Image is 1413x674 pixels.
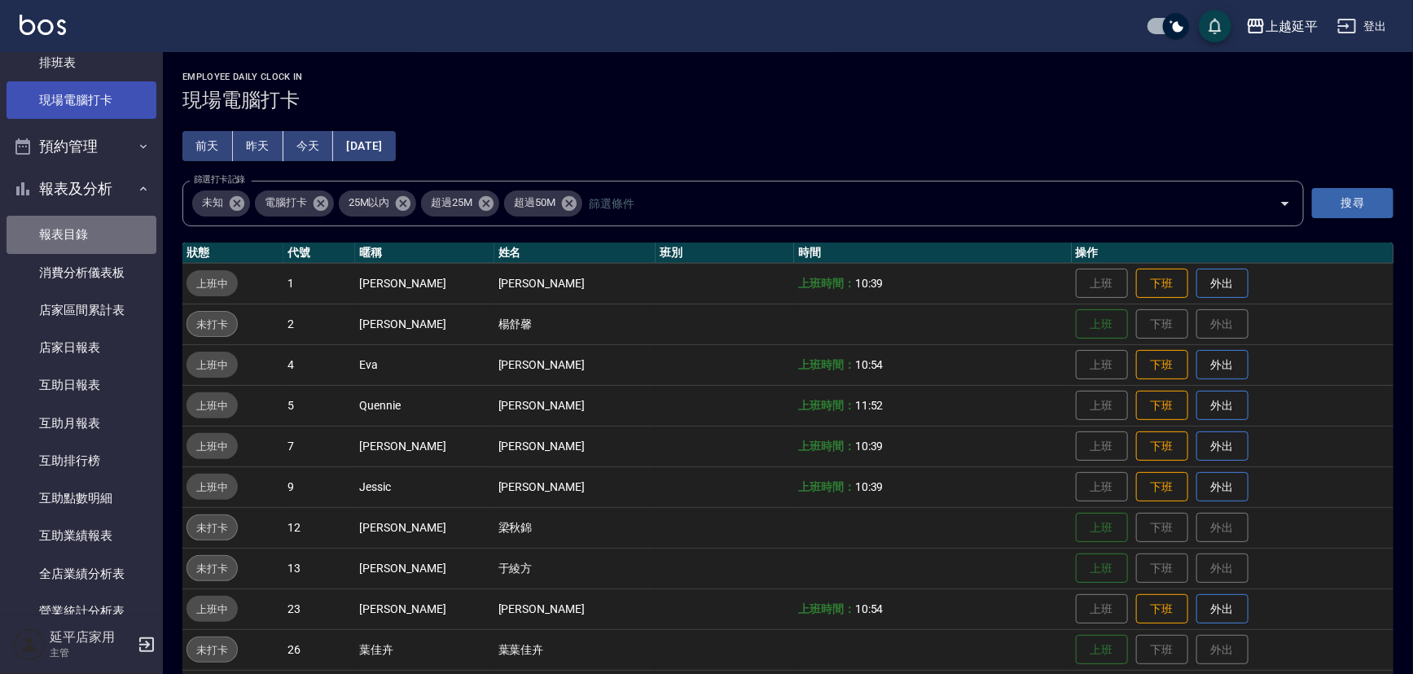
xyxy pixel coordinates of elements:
span: 未打卡 [187,316,237,333]
td: Quennie [355,385,494,426]
a: 互助排行榜 [7,442,156,479]
td: [PERSON_NAME] [494,466,656,507]
button: 外出 [1196,594,1248,624]
b: 上班時間： [798,358,855,371]
td: 楊舒馨 [494,304,656,344]
td: [PERSON_NAME] [355,263,494,304]
th: 暱稱 [355,243,494,264]
button: 下班 [1136,391,1188,421]
button: save [1199,10,1231,42]
button: 搜尋 [1312,188,1393,218]
div: 電腦打卡 [255,190,334,217]
div: 超過50M [504,190,582,217]
td: Jessic [355,466,494,507]
button: 下班 [1136,269,1188,299]
td: 26 [283,629,355,670]
button: Open [1272,190,1298,217]
a: 報表目錄 [7,216,156,253]
th: 狀態 [182,243,283,264]
div: 超過25M [421,190,499,217]
b: 上班時間： [798,277,855,290]
button: 外出 [1196,350,1248,380]
span: 超過25M [421,195,482,211]
a: 全店業績分析表 [7,555,156,593]
button: 外出 [1196,391,1248,421]
td: 9 [283,466,355,507]
b: 上班時間： [798,602,855,615]
span: 上班中 [186,601,238,618]
span: 未知 [192,195,233,211]
span: 10:39 [855,480,884,493]
button: 上班 [1076,309,1128,339]
button: 前天 [182,131,233,161]
td: [PERSON_NAME] [494,385,656,426]
b: 上班時間： [798,399,855,412]
a: 互助業績報表 [7,517,156,554]
span: 上班中 [186,357,238,374]
td: [PERSON_NAME] [355,507,494,548]
td: [PERSON_NAME] [355,589,494,629]
span: 10:39 [855,277,884,290]
span: 10:39 [855,440,884,453]
button: 外出 [1196,269,1248,299]
button: 今天 [283,131,334,161]
td: 23 [283,589,355,629]
td: [PERSON_NAME] [494,589,656,629]
td: [PERSON_NAME] [494,426,656,466]
span: 未打卡 [187,560,237,577]
button: 上班 [1076,513,1128,543]
span: 電腦打卡 [255,195,317,211]
a: 店家日報表 [7,329,156,366]
th: 班別 [656,243,794,264]
div: 25M以內 [339,190,417,217]
span: 超過50M [504,195,565,211]
button: 外出 [1196,431,1248,462]
a: 互助日報表 [7,366,156,404]
a: 現場電腦打卡 [7,81,156,119]
td: 2 [283,304,355,344]
button: 下班 [1136,350,1188,380]
h3: 現場電腦打卡 [182,89,1393,112]
td: 梁秋錦 [494,507,656,548]
input: 篩選條件 [585,189,1251,217]
button: 下班 [1136,472,1188,502]
b: 上班時間： [798,440,855,453]
p: 主管 [50,646,133,660]
button: 報表及分析 [7,168,156,210]
button: [DATE] [333,131,395,161]
td: [PERSON_NAME] [355,548,494,589]
td: 1 [283,263,355,304]
td: 7 [283,426,355,466]
button: 上越延平 [1240,10,1324,43]
button: 上班 [1076,635,1128,665]
td: 5 [283,385,355,426]
button: 預約管理 [7,125,156,168]
a: 消費分析儀表板 [7,254,156,291]
b: 上班時間： [798,480,855,493]
td: 于綾方 [494,548,656,589]
td: [PERSON_NAME] [355,304,494,344]
button: 昨天 [233,131,283,161]
button: 下班 [1136,594,1188,624]
td: [PERSON_NAME] [494,344,656,385]
div: 上越延平 [1266,16,1318,37]
td: [PERSON_NAME] [355,426,494,466]
a: 排班表 [7,44,156,81]
button: 上班 [1076,554,1128,584]
button: 下班 [1136,431,1188,462]
span: 上班中 [186,479,238,496]
label: 篩選打卡記錄 [194,173,245,186]
span: 11:52 [855,399,884,412]
span: 未打卡 [187,519,237,536]
span: 10:54 [855,602,884,615]
h2: Employee Daily Clock In [182,72,1393,82]
span: 上班中 [186,438,238,455]
img: Person [13,628,46,661]
span: 10:54 [855,358,884,371]
td: 葉葉佳卉 [494,629,656,670]
td: 葉佳卉 [355,629,494,670]
td: Eva [355,344,494,385]
span: 上班中 [186,275,238,292]
div: 未知 [192,190,250,217]
span: 未打卡 [187,641,237,659]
